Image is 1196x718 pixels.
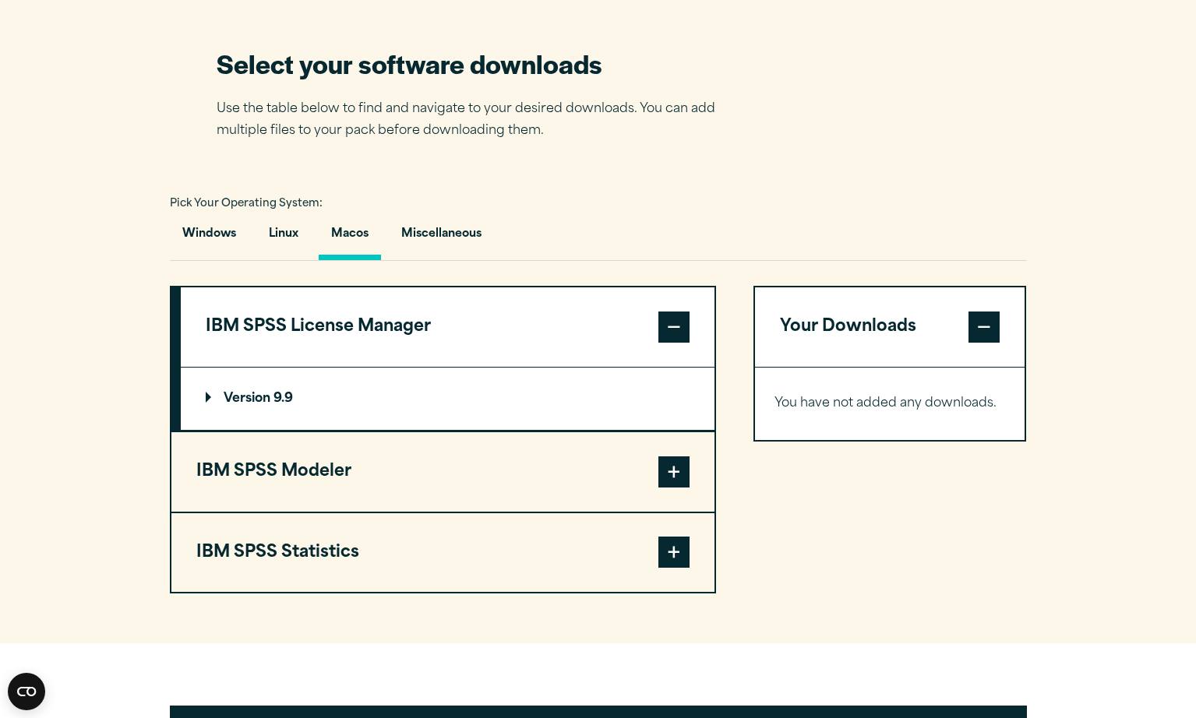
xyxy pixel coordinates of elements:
[217,46,739,81] h2: Select your software downloads
[206,392,293,405] p: Version 9.9
[171,513,714,593] button: IBM SPSS Statistics
[181,287,714,367] button: IBM SPSS License Manager
[170,199,323,209] span: Pick Your Operating System:
[774,392,1006,415] p: You have not added any downloads.
[8,673,45,710] button: Open CMP widget
[181,368,714,430] summary: Version 9.9
[389,216,494,260] button: Miscellaneous
[755,367,1025,440] div: Your Downloads
[181,367,714,431] div: IBM SPSS License Manager
[170,216,249,260] button: Windows
[171,432,714,512] button: IBM SPSS Modeler
[755,287,1025,367] button: Your Downloads
[217,98,739,143] p: Use the table below to find and navigate to your desired downloads. You can add multiple files to...
[319,216,381,260] button: Macos
[256,216,311,260] button: Linux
